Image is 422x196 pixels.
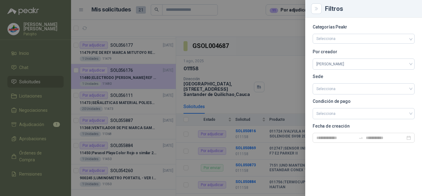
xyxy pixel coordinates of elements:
[313,99,415,103] p: Condición de pago
[313,75,415,78] p: Sede
[313,50,415,54] p: Por creador
[313,124,415,128] p: Fecha de creación
[316,59,411,69] span: Irne Alexander Trochez Moreno
[325,6,415,12] div: Filtros
[313,25,415,29] p: Categorías Peakr
[358,135,363,140] span: swap-right
[358,135,363,140] span: to
[313,5,320,12] button: Close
